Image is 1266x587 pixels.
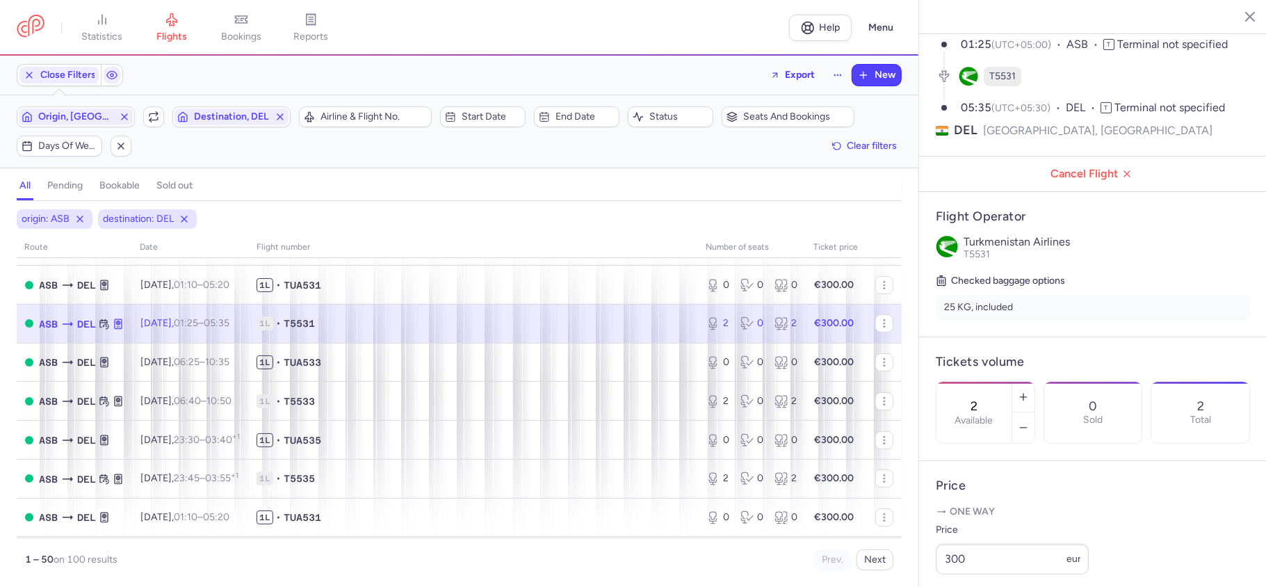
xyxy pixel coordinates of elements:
[1101,102,1112,113] span: T
[205,472,238,484] time: 03:55
[205,434,240,446] time: 03:40
[231,471,238,480] sup: +1
[534,106,619,127] button: End date
[39,472,58,487] span: Ashgabat, Ashgabat, Turkmenistan
[194,111,269,122] span: Destination, DEL
[774,355,797,369] div: 0
[77,394,96,409] span: Indira Gandhi International, New Delhi, India
[284,510,321,524] span: TUA531
[232,432,240,441] sup: +1
[936,295,1250,320] li: 25 KG, included
[555,111,615,122] span: End date
[320,111,427,122] span: Airline & Flight No.
[174,317,198,329] time: 01:25
[25,554,54,565] strong: 1 – 50
[25,319,33,328] span: OPEN
[276,278,281,292] span: •
[174,317,229,329] span: –
[257,472,273,485] span: 1L
[462,111,521,122] span: Start date
[936,544,1089,574] input: ---
[706,355,729,369] div: 0
[814,511,854,523] strong: €300.00
[257,316,273,330] span: 1L
[293,31,328,43] span: reports
[77,316,96,332] span: Indira Gandhi International, New Delhi, India
[276,316,281,330] span: •
[954,122,977,139] span: DEL
[740,433,763,447] div: 0
[740,316,763,330] div: 0
[257,355,273,369] span: 1L
[706,472,729,485] div: 2
[140,434,240,446] span: [DATE],
[860,15,902,41] button: Menu
[964,248,990,260] span: T5531
[1114,101,1225,114] span: Terminal not specified
[140,395,232,407] span: [DATE],
[38,140,97,152] span: Days of week
[740,510,763,524] div: 0
[47,179,83,192] h4: pending
[936,354,1250,370] h4: Tickets volume
[991,102,1050,114] span: (UTC+05:30)
[140,472,238,484] span: [DATE],
[814,472,854,484] strong: €300.00
[706,394,729,408] div: 2
[17,136,102,156] button: Days of week
[299,106,432,127] button: Airline & Flight No.
[99,179,140,192] h4: bookable
[936,209,1250,225] h4: Flight Operator
[936,505,1250,519] p: One way
[276,394,281,408] span: •
[284,316,315,330] span: T5531
[814,549,851,570] button: Prev.
[1117,38,1228,51] span: Terminal not specified
[774,510,797,524] div: 0
[174,356,200,368] time: 06:25
[740,355,763,369] div: 0
[40,70,96,81] span: Close Filters
[140,511,229,523] span: [DATE],
[19,179,31,192] h4: all
[1103,39,1114,50] span: T
[774,278,797,292] div: 0
[174,511,229,523] span: –
[284,394,315,408] span: T5533
[104,212,175,226] span: destination: DEL
[1089,399,1097,413] p: 0
[204,317,229,329] time: 05:35
[785,70,815,80] span: Export
[814,279,854,291] strong: €300.00
[54,554,117,565] span: on 100 results
[25,474,33,483] span: OPEN
[440,106,526,127] button: Start date
[649,111,708,122] span: Status
[174,472,200,484] time: 23:45
[221,31,261,43] span: bookings
[174,279,197,291] time: 01:10
[25,513,33,522] span: OPEN
[140,356,229,368] span: [DATE],
[789,15,852,41] a: Help
[276,13,346,43] a: reports
[39,355,58,370] span: Ashgabat, Ashgabat, Turkmenistan
[77,433,96,448] span: Indira Gandhi International, New Delhi, India
[174,395,232,407] span: –
[276,472,281,485] span: •
[257,433,273,447] span: 1L
[814,395,854,407] strong: €300.00
[740,278,763,292] div: 0
[205,356,229,368] time: 10:35
[25,436,33,444] span: OPEN
[156,31,187,43] span: flights
[39,510,58,525] span: Ashgabat, Ashgabat, Turkmenistan
[17,15,44,40] a: CitizenPlane red outlined logo
[628,106,713,127] button: Status
[936,478,1250,494] h4: Price
[174,434,200,446] time: 23:30
[722,106,854,127] button: Seats and bookings
[706,278,729,292] div: 0
[1190,415,1211,426] p: Total
[852,65,901,86] button: New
